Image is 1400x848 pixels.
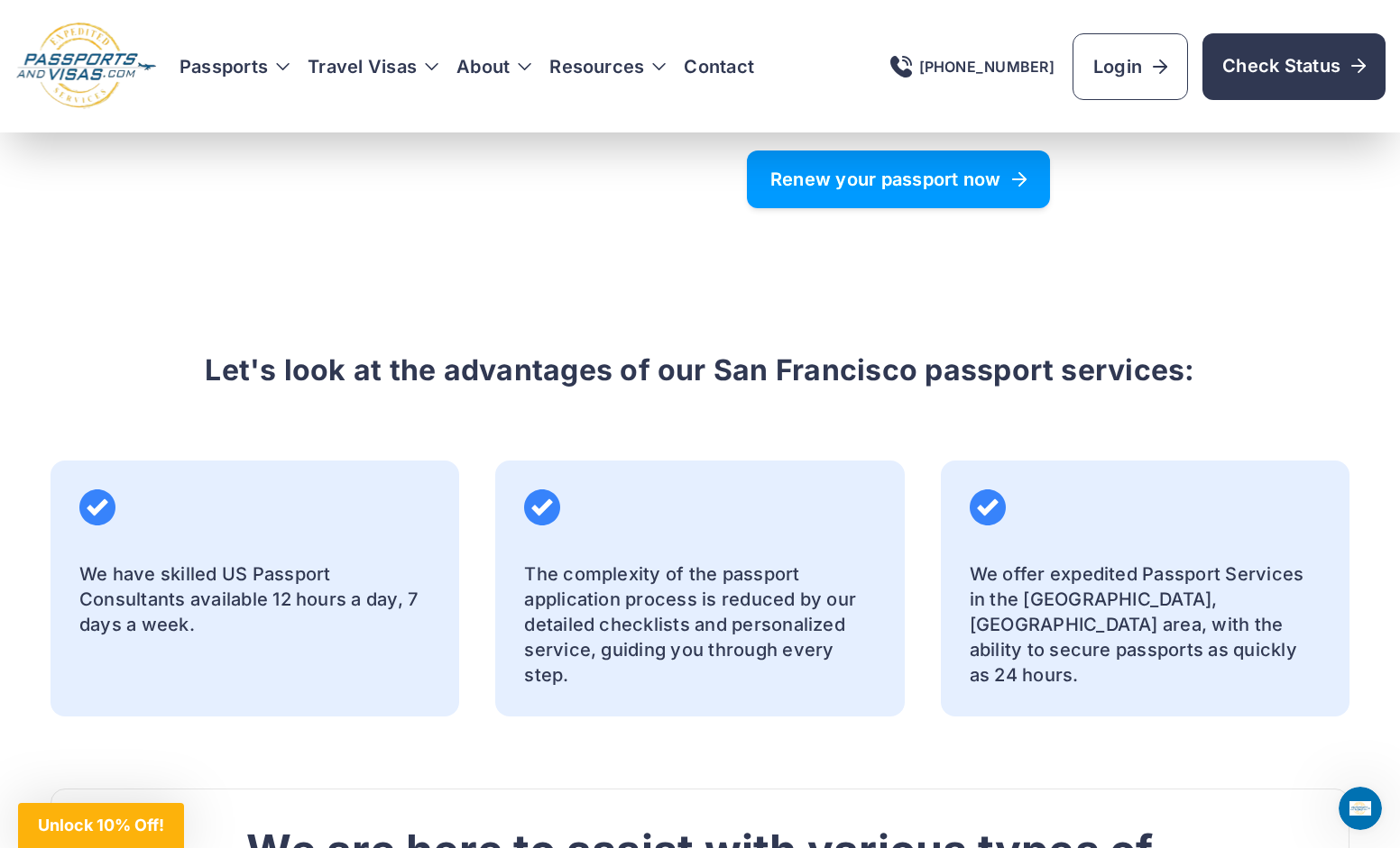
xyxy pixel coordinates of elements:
span: Login [1093,54,1167,79]
iframe: Intercom live chat [1339,787,1382,830]
h5: The complexity of the passport application process is reduced by our detailed checklists and pers... [524,561,875,688]
a: Contact [684,54,754,79]
a: Login [1073,33,1188,100]
img: Logo [14,22,158,111]
span: Check Status [1222,53,1366,78]
h3: Passports [180,54,290,79]
span: Unlock 10% Off! [38,816,164,834]
h3: Resources [549,54,666,79]
span: Renew your passport now [770,170,1027,188]
h5: We offer expedited Passport Services in the [GEOGRAPHIC_DATA], [GEOGRAPHIC_DATA] area, with the a... [970,561,1321,688]
h3: Travel Visas [308,54,438,79]
a: Check Status [1202,33,1386,100]
a: Renew your passport now [747,150,1050,208]
a: [PHONE_NUMBER] [890,56,1055,78]
div: Unlock 10% Off! [18,803,184,848]
h3: Let's look at the advantages of our San Francisco passport services: [51,352,1349,388]
a: About [456,54,510,79]
h5: We have skilled US Passport Consultants available 12 hours a day, 7 days a week. [79,561,430,637]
